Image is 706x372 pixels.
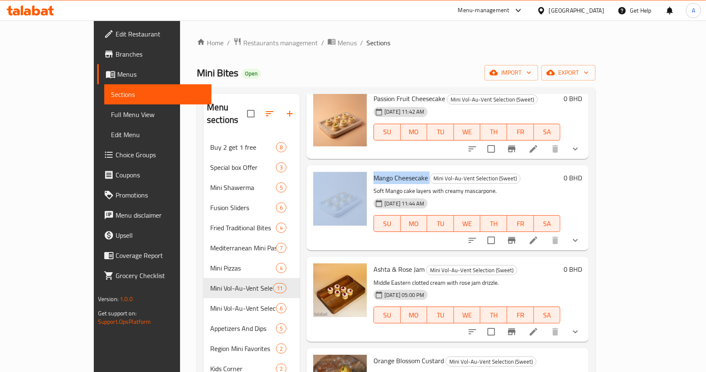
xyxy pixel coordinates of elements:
[446,357,536,367] span: Mini Vol-Au-Vent Selection (Sweet)
[482,140,500,158] span: Select to update
[502,139,522,159] button: Branch-specific-item
[97,225,212,245] a: Upsell
[313,93,367,146] img: Passion Fruit Cheesecake
[276,343,286,354] div: items
[454,215,481,232] button: WE
[564,172,582,184] h6: 0 BHD
[480,124,507,140] button: TH
[116,49,205,59] span: Branches
[427,215,454,232] button: TU
[541,65,595,81] button: export
[210,162,276,172] div: Special box Offer
[120,294,133,304] span: 1.0.0
[480,307,507,323] button: TH
[98,308,137,319] span: Get support on:
[210,323,276,333] span: Appetizers And Dips
[276,143,286,151] span: 8
[210,203,276,213] span: Fusion Sliders
[377,309,397,321] span: SU
[537,126,557,138] span: SA
[321,38,324,48] li: /
[313,263,367,317] img: Ashta & Rose Jam
[338,38,357,48] span: Menus
[210,182,276,193] span: Mini Shawerma
[454,307,481,323] button: WE
[276,203,286,213] div: items
[104,125,212,145] a: Edit Menu
[116,170,205,180] span: Coupons
[446,356,536,367] div: Mini Vol-Au-Vent Selection (Sweet)
[462,139,482,159] button: sort-choices
[210,283,273,293] div: Mini Vol-Au-Vent Selection (Sweet)
[507,215,534,232] button: FR
[564,263,582,275] h6: 0 BHD
[374,263,425,276] span: Ashta & Rose Jam
[210,223,276,233] div: Fried Traditional Bites
[484,126,504,138] span: TH
[197,37,595,48] nav: breadcrumb
[276,244,286,252] span: 7
[360,38,363,48] li: /
[97,205,212,225] a: Menu disclaimer
[457,218,477,230] span: WE
[537,218,557,230] span: SA
[507,307,534,323] button: FR
[97,245,212,265] a: Coverage Report
[97,24,212,44] a: Edit Restaurant
[243,38,318,48] span: Restaurants management
[116,210,205,220] span: Menu disclaimer
[570,144,580,154] svg: Show Choices
[204,137,300,157] div: Buy 2 get 1 free8
[204,157,300,177] div: Special box Offer3
[537,309,557,321] span: SA
[104,84,212,104] a: Sections
[447,94,538,104] div: Mini Vol-Au-Vent Selection (Sweet)
[116,230,205,240] span: Upsell
[528,144,539,154] a: Edit menu item
[482,323,500,341] span: Select to update
[204,177,300,198] div: Mini Shawerma5
[374,354,444,367] span: Orange Blossom Custard
[510,126,531,138] span: FR
[97,64,212,84] a: Menus
[276,182,286,193] div: items
[565,230,585,250] button: show more
[276,323,286,333] div: items
[242,70,261,77] span: Open
[204,258,300,278] div: Mini Pizzas4
[276,345,286,353] span: 2
[427,124,454,140] button: TU
[116,29,205,39] span: Edit Restaurant
[374,186,560,196] p: Soft Mango cake layers with creamy mascarpone.
[242,69,261,79] div: Open
[210,263,276,273] span: Mini Pizzas
[430,174,520,184] div: Mini Vol-Au-Vent Selection (Sweet)
[570,235,580,245] svg: Show Choices
[404,309,424,321] span: MO
[458,5,510,16] div: Menu-management
[210,142,276,152] span: Buy 2 get 1 free
[545,322,565,342] button: delete
[276,325,286,333] span: 5
[204,238,300,258] div: Mediterranean Mini Pastries7
[204,338,300,359] div: Region Mini Favorites2
[111,109,205,120] span: Full Menu View
[454,124,481,140] button: WE
[381,291,428,299] span: [DATE] 05:00 PM
[210,243,276,253] span: Mediterranean Mini Pastries
[273,283,286,293] div: items
[480,215,507,232] button: TH
[534,215,561,232] button: SA
[327,37,357,48] a: Menus
[197,63,238,82] span: Mini Bites
[116,271,205,281] span: Grocery Checklist
[204,318,300,338] div: Appetizers And Dips5
[564,93,582,104] h6: 0 BHD
[227,38,230,48] li: /
[570,327,580,337] svg: Show Choices
[427,265,517,275] span: Mini Vol-Au-Vent Selection (Sweet)
[97,44,212,64] a: Branches
[204,298,300,318] div: Mini Vol-Au-Vent Selection6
